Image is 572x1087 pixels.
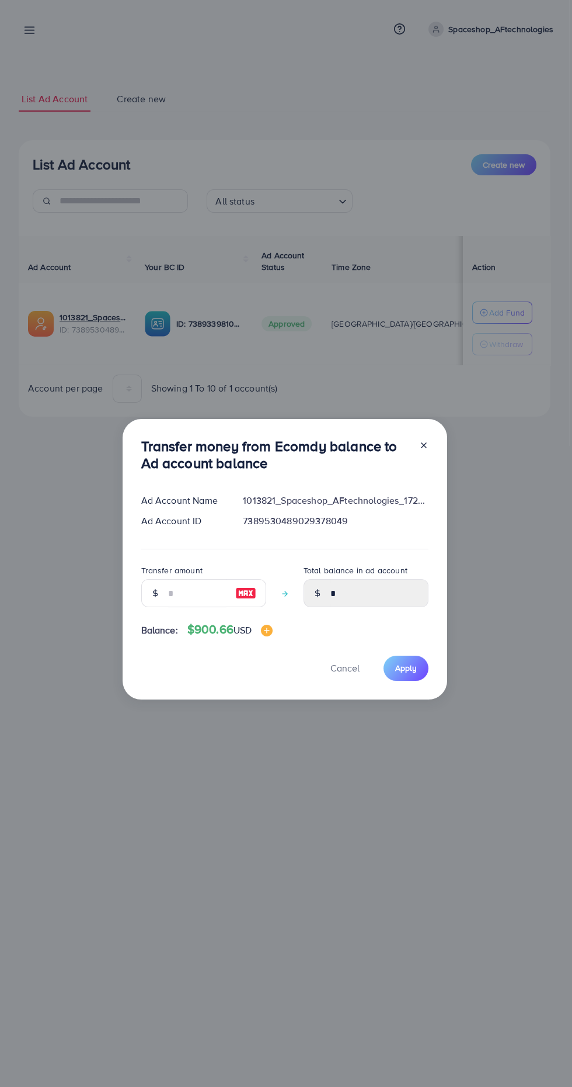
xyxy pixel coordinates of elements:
iframe: Chat [522,1034,563,1078]
span: Balance: [141,624,178,637]
span: Apply [395,662,417,674]
div: 7389530489029378049 [233,514,437,528]
span: USD [233,624,252,636]
img: image [235,586,256,600]
div: Ad Account ID [132,514,234,528]
div: 1013821_Spaceshop_AFtechnologies_1720509149843 [233,494,437,507]
h4: $900.66 [187,622,273,637]
button: Cancel [316,656,374,681]
button: Apply [383,656,428,681]
img: image [261,625,273,636]
label: Transfer amount [141,565,203,576]
div: Ad Account Name [132,494,234,507]
h3: Transfer money from Ecomdy balance to Ad account balance [141,438,410,472]
span: Cancel [330,662,360,674]
label: Total balance in ad account [304,565,407,576]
